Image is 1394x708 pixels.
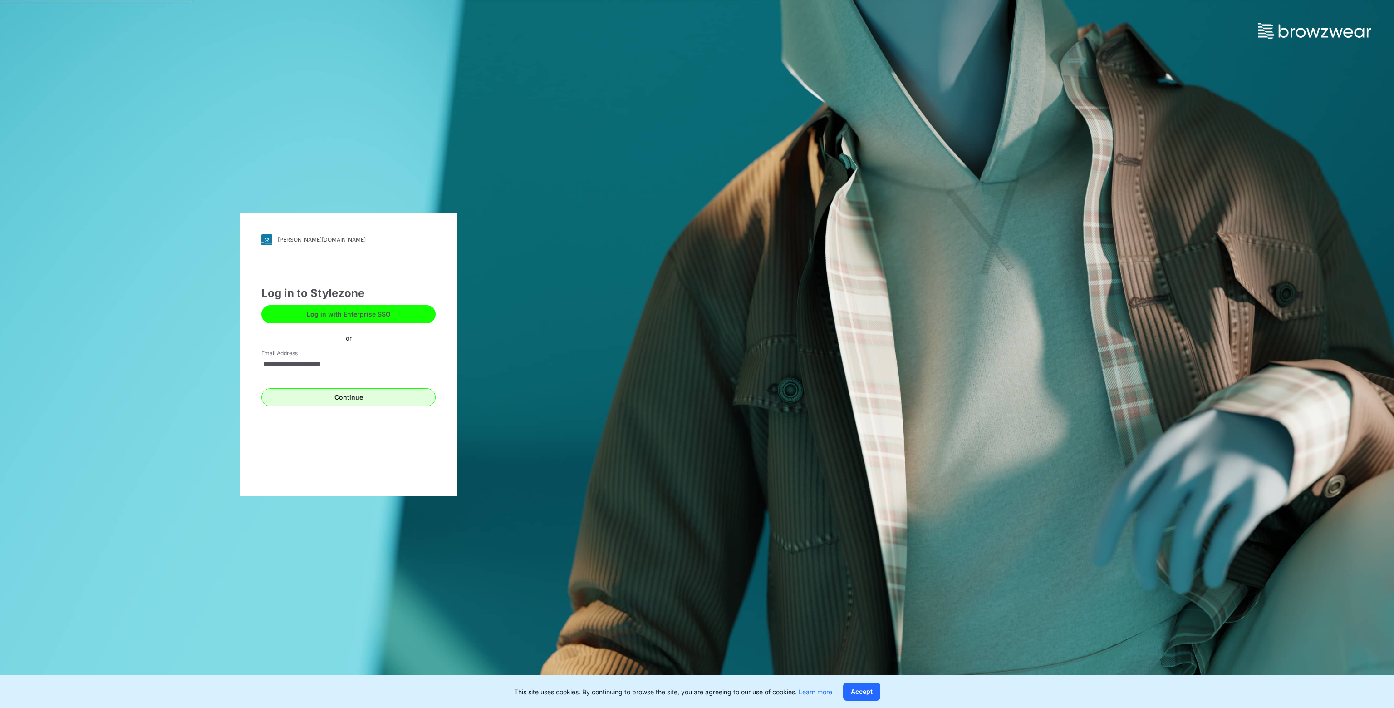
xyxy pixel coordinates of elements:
button: Accept [843,683,880,701]
p: This site uses cookies. By continuing to browse the site, you are agreeing to our use of cookies. [514,687,832,697]
button: Log in with Enterprise SSO [261,305,436,323]
button: Continue [261,388,436,406]
label: Email Address [261,349,325,357]
img: browzwear-logo.73288ffb.svg [1258,23,1371,39]
div: or [339,333,359,343]
a: [PERSON_NAME][DOMAIN_NAME] [261,234,436,245]
div: [PERSON_NAME][DOMAIN_NAME] [278,236,366,243]
div: Log in to Stylezone [261,285,436,302]
a: Learn more [799,688,832,696]
img: svg+xml;base64,PHN2ZyB3aWR0aD0iMjgiIGhlaWdodD0iMjgiIHZpZXdCb3g9IjAgMCAyOCAyOCIgZmlsbD0ibm9uZSIgeG... [261,234,272,245]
